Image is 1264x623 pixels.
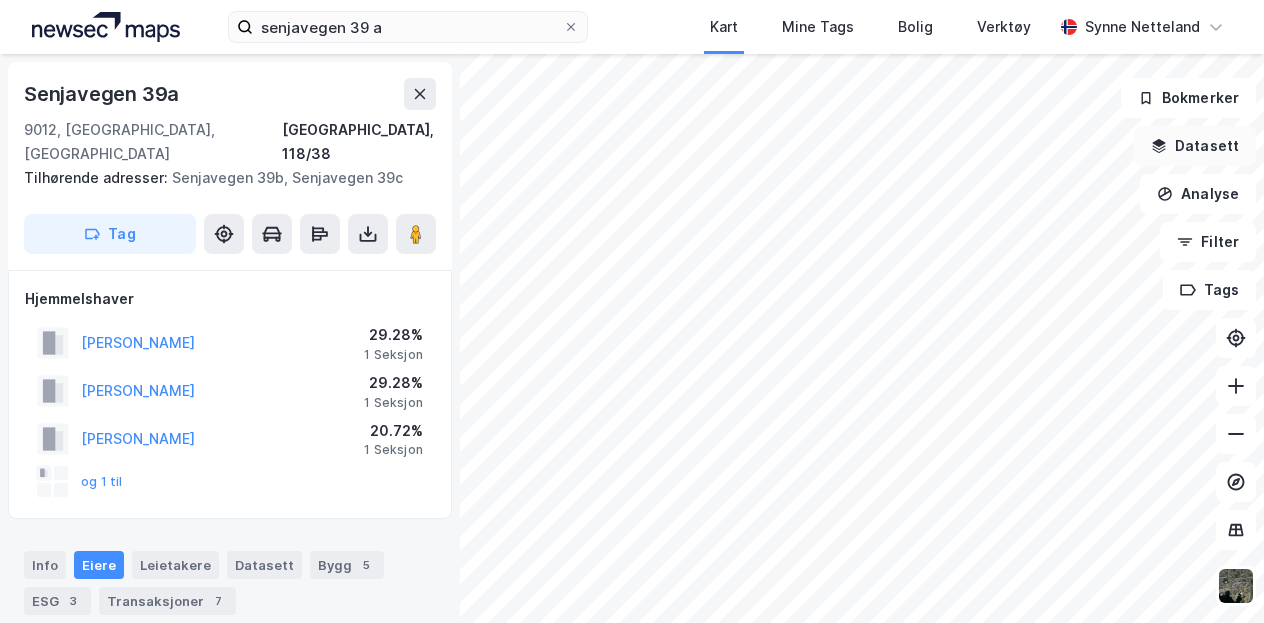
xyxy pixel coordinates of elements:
[977,15,1031,39] div: Verktøy
[782,15,854,39] div: Mine Tags
[1164,527,1264,623] iframe: Chat Widget
[1085,15,1200,39] div: Synne Netteland
[1121,78,1256,118] button: Bokmerker
[63,591,83,611] div: 3
[24,169,172,186] span: Tilhørende adresser:
[364,347,423,363] div: 1 Seksjon
[282,118,436,166] div: [GEOGRAPHIC_DATA], 118/38
[24,166,420,190] div: Senjavegen 39b, Senjavegen 39c
[1134,126,1256,166] button: Datasett
[24,214,196,254] button: Tag
[364,419,423,443] div: 20.72%
[710,15,738,39] div: Kart
[356,555,376,575] div: 5
[24,587,91,615] div: ESG
[74,551,124,579] div: Eiere
[32,12,180,42] img: logo.a4113a55bc3d86da70a041830d287a7e.svg
[1164,527,1264,623] div: Kontrollprogram for chat
[99,587,236,615] div: Transaksjoner
[1140,174,1256,214] button: Analyse
[1163,270,1256,310] button: Tags
[364,442,423,458] div: 1 Seksjon
[24,118,282,166] div: 9012, [GEOGRAPHIC_DATA], [GEOGRAPHIC_DATA]
[310,551,384,579] div: Bygg
[364,395,423,411] div: 1 Seksjon
[24,78,183,110] div: Senjavegen 39a
[132,551,219,579] div: Leietakere
[253,12,563,42] input: Søk på adresse, matrikkel, gårdeiere, leietakere eller personer
[24,551,66,579] div: Info
[364,323,423,347] div: 29.28%
[227,551,302,579] div: Datasett
[25,287,435,311] div: Hjemmelshaver
[364,371,423,395] div: 29.28%
[208,591,228,611] div: 7
[1160,222,1256,262] button: Filter
[898,15,933,39] div: Bolig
